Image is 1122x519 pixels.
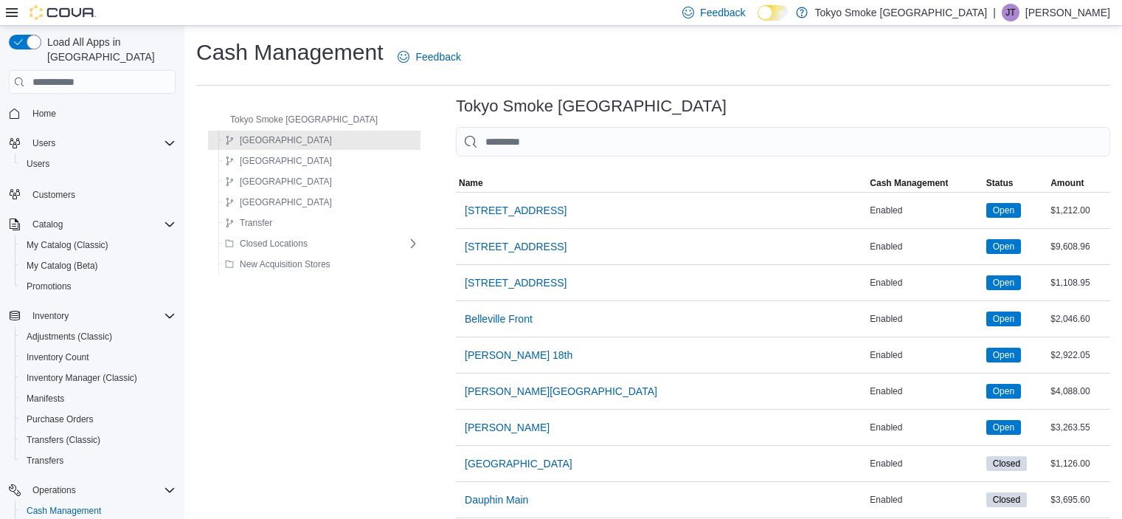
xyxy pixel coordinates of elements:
span: Transfers (Classic) [21,431,176,449]
div: Enabled [867,491,983,509]
span: [GEOGRAPHIC_DATA] [240,176,332,188]
span: Cash Management [27,505,101,517]
button: Cash Management [867,174,983,192]
span: Purchase Orders [21,410,176,428]
span: Transfers [27,455,63,467]
a: Users [21,155,55,173]
button: [GEOGRAPHIC_DATA] [459,449,578,478]
span: [PERSON_NAME][GEOGRAPHIC_DATA] [465,384,657,399]
button: [GEOGRAPHIC_DATA] [219,193,338,211]
div: Enabled [867,238,983,255]
a: My Catalog (Beta) [21,257,104,275]
button: Inventory Manager (Classic) [15,368,181,388]
a: Adjustments (Classic) [21,328,118,346]
button: Inventory [3,306,181,326]
h3: Tokyo Smoke [GEOGRAPHIC_DATA] [456,97,727,115]
span: Transfers (Classic) [27,434,100,446]
span: Operations [27,481,176,499]
span: Inventory Manager (Classic) [27,372,137,384]
span: Inventory Count [21,348,176,366]
span: Users [27,134,176,152]
span: [STREET_ADDRESS] [465,275,567,290]
span: Load All Apps in [GEOGRAPHIC_DATA] [41,35,176,64]
span: Transfer [240,217,272,229]
span: Users [32,137,55,149]
span: [PERSON_NAME] [465,420,550,435]
button: Transfers [15,450,181,471]
div: Enabled [867,274,983,292]
button: Catalog [3,214,181,235]
div: $2,922.05 [1047,346,1110,364]
span: Purchase Orders [27,413,94,425]
span: Open [986,420,1021,435]
span: Transfers [21,452,176,470]
span: [GEOGRAPHIC_DATA] [240,134,332,146]
span: [PERSON_NAME] 18th [465,348,572,362]
p: Tokyo Smoke [GEOGRAPHIC_DATA] [815,4,988,21]
div: $1,126.00 [1047,455,1110,472]
span: [STREET_ADDRESS] [465,203,567,218]
span: Feedback [700,5,745,20]
span: JT [1005,4,1015,21]
a: Manifests [21,390,70,408]
button: [STREET_ADDRESS] [459,196,572,225]
span: Users [27,158,49,170]
button: Home [3,103,181,124]
div: Enabled [867,419,983,436]
span: Open [993,312,1014,326]
a: Inventory Manager (Classic) [21,369,143,387]
button: Dauphin Main [459,485,534,515]
span: My Catalog (Beta) [21,257,176,275]
span: Open [993,276,1014,289]
span: Adjustments (Classic) [27,331,112,343]
span: Tokyo Smoke [GEOGRAPHIC_DATA] [230,114,378,126]
button: Operations [3,480,181,501]
button: Status [983,174,1047,192]
a: Transfers (Classic) [21,431,106,449]
span: Amount [1050,177,1084,189]
span: Customers [27,185,176,203]
button: Purchase Orders [15,409,181,430]
span: Feedback [415,49,460,64]
span: [STREET_ADDRESS] [465,239,567,254]
span: My Catalog (Classic) [27,239,108,251]
span: Status [986,177,1014,189]
button: [PERSON_NAME] 18th [459,340,578,370]
button: Adjustments (Classic) [15,326,181,347]
span: Catalog [27,216,176,233]
span: [GEOGRAPHIC_DATA] [240,155,332,167]
button: [PERSON_NAME] [459,413,555,442]
button: Closed Locations [219,235,314,252]
div: $4,088.00 [1047,382,1110,400]
span: Closed [993,493,1020,506]
span: Customers [32,189,75,201]
span: [GEOGRAPHIC_DATA] [240,196,332,208]
span: Home [27,104,176,123]
span: Catalog [32,219,63,230]
span: Manifests [27,393,64,405]
a: Inventory Count [21,348,95,366]
span: Name [459,177,483,189]
button: [GEOGRAPHIC_DATA] [219,173,338,190]
h1: Cash Management [196,38,383,67]
button: Promotions [15,276,181,297]
button: Transfer [219,214,278,232]
span: Open [986,348,1021,362]
span: Inventory Manager (Classic) [21,369,176,387]
span: Promotions [21,278,176,295]
button: Users [3,133,181,154]
button: [STREET_ADDRESS] [459,232,572,261]
img: Cova [30,5,96,20]
button: Inventory Count [15,347,181,368]
button: [GEOGRAPHIC_DATA] [219,152,338,170]
span: My Catalog (Classic) [21,236,176,254]
a: Feedback [392,42,466,72]
span: Inventory Count [27,351,89,363]
input: Dark Mode [758,5,789,21]
button: Manifests [15,388,181,409]
span: Cash Management [870,177,948,189]
span: Inventory [27,307,176,325]
button: Users [27,134,61,152]
button: Name [456,174,867,192]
